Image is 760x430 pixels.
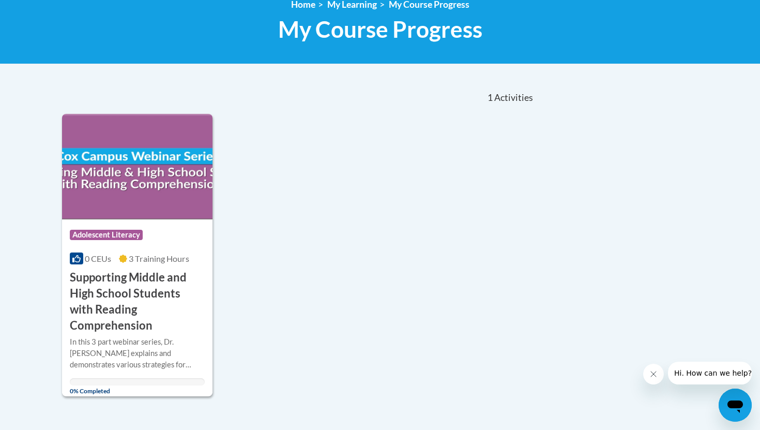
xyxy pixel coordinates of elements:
iframe: Close message [643,364,664,384]
span: Activities [494,92,533,103]
span: 3 Training Hours [129,254,189,263]
span: My Course Progress [278,16,482,43]
span: Adolescent Literacy [70,230,143,240]
div: In this 3 part webinar series, Dr. [PERSON_NAME] explains and demonstrates various strategies for... [70,336,205,370]
img: Course Logo [62,114,212,219]
span: 0 CEUs [85,254,111,263]
a: Course LogoAdolescent Literacy0 CEUs3 Training Hours Supporting Middle and High School Students w... [62,114,212,396]
iframe: Button to launch messaging window [719,389,752,422]
span: 1 [488,92,493,103]
iframe: Message from company [668,362,752,384]
h3: Supporting Middle and High School Students with Reading Comprehension [70,270,205,333]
